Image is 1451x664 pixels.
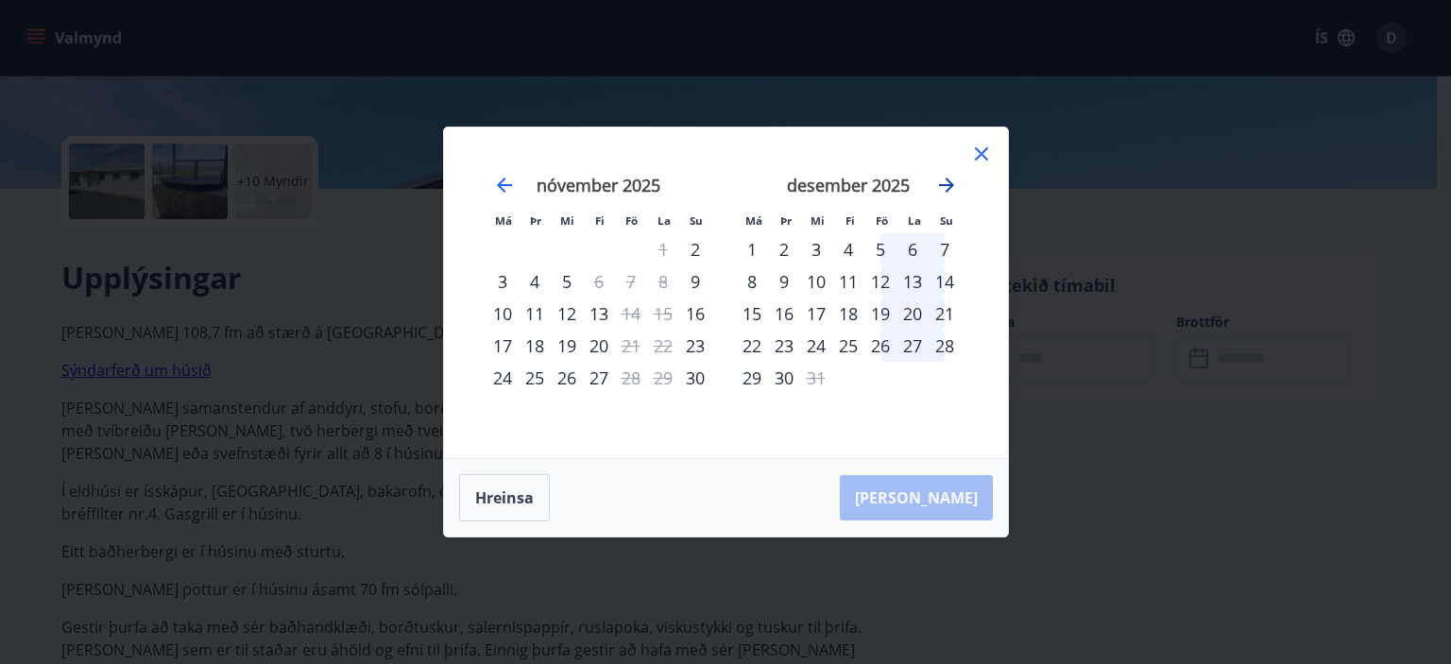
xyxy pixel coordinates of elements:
td: fimmtudagur, 4. desember 2025 [832,233,864,265]
div: 14 [929,265,961,298]
div: 21 [929,298,961,330]
strong: nóvember 2025 [537,174,660,196]
td: þriðjudagur, 25. nóvember 2025 [519,362,551,394]
small: Su [690,213,703,228]
div: 27 [896,330,929,362]
div: 16 [768,298,800,330]
small: Má [745,213,762,228]
small: La [908,213,921,228]
td: laugardagur, 6. desember 2025 [896,233,929,265]
small: Fö [876,213,888,228]
div: 10 [487,298,519,330]
small: Fi [845,213,855,228]
small: Má [495,213,512,228]
div: Move forward to switch to the next month. [935,174,958,196]
div: 3 [487,265,519,298]
div: 24 [800,330,832,362]
td: þriðjudagur, 18. nóvember 2025 [519,330,551,362]
div: 25 [832,330,864,362]
small: Mi [560,213,574,228]
td: föstudagur, 12. desember 2025 [864,265,896,298]
td: miðvikudagur, 19. nóvember 2025 [551,330,583,362]
div: 6 [896,233,929,265]
td: laugardagur, 13. desember 2025 [896,265,929,298]
td: Not available. föstudagur, 14. nóvember 2025 [615,298,647,330]
div: 8 [736,265,768,298]
div: 11 [832,265,864,298]
td: sunnudagur, 2. nóvember 2025 [679,233,711,265]
td: sunnudagur, 14. desember 2025 [929,265,961,298]
td: þriðjudagur, 16. desember 2025 [768,298,800,330]
td: sunnudagur, 30. nóvember 2025 [679,362,711,394]
td: mánudagur, 1. desember 2025 [736,233,768,265]
div: 24 [487,362,519,394]
td: laugardagur, 20. desember 2025 [896,298,929,330]
small: Þr [780,213,792,228]
td: mánudagur, 17. nóvember 2025 [487,330,519,362]
td: miðvikudagur, 3. desember 2025 [800,233,832,265]
td: Not available. fimmtudagur, 6. nóvember 2025 [583,265,615,298]
div: 26 [551,362,583,394]
td: föstudagur, 19. desember 2025 [864,298,896,330]
td: Not available. laugardagur, 1. nóvember 2025 [647,233,679,265]
td: þriðjudagur, 11. nóvember 2025 [519,298,551,330]
div: 13 [896,265,929,298]
td: miðvikudagur, 24. desember 2025 [800,330,832,362]
td: sunnudagur, 16. nóvember 2025 [679,298,711,330]
div: 4 [832,233,864,265]
div: Aðeins innritun í boði [679,265,711,298]
div: Aðeins innritun í boði [679,362,711,394]
div: 26 [864,330,896,362]
strong: desember 2025 [787,174,910,196]
div: Aðeins útritun í boði [615,330,647,362]
td: miðvikudagur, 5. nóvember 2025 [551,265,583,298]
div: 4 [519,265,551,298]
td: fimmtudagur, 27. nóvember 2025 [583,362,615,394]
td: laugardagur, 27. desember 2025 [896,330,929,362]
td: sunnudagur, 7. desember 2025 [929,233,961,265]
small: Su [940,213,953,228]
div: Aðeins innritun í boði [679,330,711,362]
td: föstudagur, 5. desember 2025 [864,233,896,265]
div: 27 [583,362,615,394]
td: miðvikudagur, 10. desember 2025 [800,265,832,298]
td: föstudagur, 26. desember 2025 [864,330,896,362]
td: þriðjudagur, 30. desember 2025 [768,362,800,394]
td: þriðjudagur, 4. nóvember 2025 [519,265,551,298]
div: 22 [736,330,768,362]
td: fimmtudagur, 20. nóvember 2025 [583,330,615,362]
td: Not available. laugardagur, 8. nóvember 2025 [647,265,679,298]
div: 18 [832,298,864,330]
div: Aðeins útritun í boði [615,362,647,394]
td: Not available. laugardagur, 15. nóvember 2025 [647,298,679,330]
td: Not available. miðvikudagur, 31. desember 2025 [800,362,832,394]
td: Not available. föstudagur, 28. nóvember 2025 [615,362,647,394]
div: 5 [864,233,896,265]
div: Aðeins útritun í boði [615,298,647,330]
div: 9 [768,265,800,298]
small: Mi [811,213,825,228]
td: Not available. föstudagur, 21. nóvember 2025 [615,330,647,362]
td: sunnudagur, 28. desember 2025 [929,330,961,362]
div: Move backward to switch to the previous month. [493,174,516,196]
td: sunnudagur, 9. nóvember 2025 [679,265,711,298]
td: mánudagur, 22. desember 2025 [736,330,768,362]
small: La [657,213,671,228]
td: fimmtudagur, 18. desember 2025 [832,298,864,330]
td: þriðjudagur, 23. desember 2025 [768,330,800,362]
td: mánudagur, 29. desember 2025 [736,362,768,394]
td: miðvikudagur, 12. nóvember 2025 [551,298,583,330]
div: 12 [551,298,583,330]
small: Þr [530,213,541,228]
small: Fi [595,213,605,228]
div: 2 [768,233,800,265]
div: Aðeins útritun í boði [583,265,615,298]
td: Not available. laugardagur, 29. nóvember 2025 [647,362,679,394]
div: 23 [768,330,800,362]
div: Aðeins útritun í boði [800,362,832,394]
div: 30 [768,362,800,394]
div: Aðeins innritun í boði [679,233,711,265]
button: Hreinsa [459,474,550,521]
div: Aðeins innritun í boði [679,298,711,330]
td: mánudagur, 10. nóvember 2025 [487,298,519,330]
